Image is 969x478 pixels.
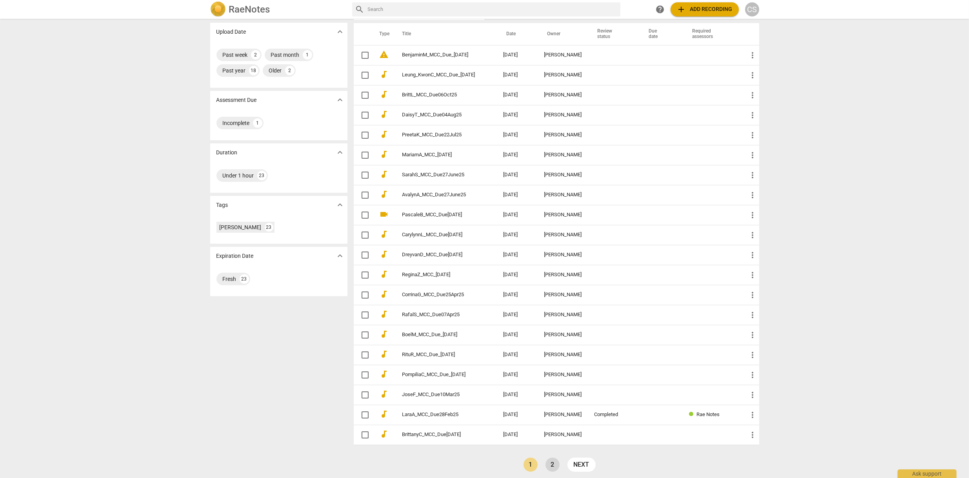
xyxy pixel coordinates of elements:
[402,392,475,398] a: JoseF_MCC_Due10Mar25
[334,250,346,262] button: Show more
[210,2,226,17] img: Logo
[748,110,758,120] span: more_vert
[402,132,475,138] a: PreetaK_MCC_Due22Jul25
[497,325,538,345] td: [DATE]
[544,392,582,398] div: [PERSON_NAME]
[402,212,475,218] a: PascaleB_MCC_Due[DATE]
[380,230,389,239] span: audiotrack
[696,411,720,417] span: Rae Notes
[497,145,538,165] td: [DATE]
[303,50,312,60] div: 1
[402,352,475,358] a: RituR_MCC_Due_[DATE]
[402,112,475,118] a: DaisyT_MCC_Due04Aug25
[497,185,538,205] td: [DATE]
[380,170,389,179] span: audiotrack
[380,369,389,379] span: audiotrack
[497,385,538,405] td: [DATE]
[748,130,758,140] span: more_vert
[334,147,346,158] button: Show more
[544,292,582,298] div: [PERSON_NAME]
[497,105,538,125] td: [DATE]
[380,190,389,199] span: audiotrack
[402,292,475,298] a: CorrinaG_MCC_Due25Apr25
[402,172,475,178] a: SarahS_MCC_Due27June25
[393,23,497,45] th: Title
[497,345,538,365] td: [DATE]
[497,165,538,185] td: [DATE]
[402,332,475,338] a: BoelM_MCC_Due_[DATE]
[748,150,758,160] span: more_vert
[544,52,582,58] div: [PERSON_NAME]
[380,330,389,339] span: audiotrack
[497,205,538,225] td: [DATE]
[253,118,262,128] div: 1
[656,5,665,14] span: help
[544,352,582,358] div: [PERSON_NAME]
[380,70,389,79] span: audiotrack
[223,67,246,74] div: Past year
[671,2,739,16] button: Upload
[524,458,538,472] a: Page 1 is your current page
[251,50,260,60] div: 2
[745,2,759,16] button: CS
[380,210,389,219] span: videocam
[265,223,273,232] div: 23
[402,52,475,58] a: BenjaminM_MCC_Due_[DATE]
[544,372,582,378] div: [PERSON_NAME]
[269,67,282,74] div: Older
[544,252,582,258] div: [PERSON_NAME]
[497,85,538,105] td: [DATE]
[544,212,582,218] div: [PERSON_NAME]
[497,425,538,445] td: [DATE]
[748,270,758,280] span: more_vert
[748,230,758,240] span: more_vert
[334,94,346,106] button: Show more
[544,152,582,158] div: [PERSON_NAME]
[380,50,389,59] span: warning
[368,3,617,16] input: Search
[748,410,758,420] span: more_vert
[402,372,475,378] a: PompiliaC_MCC_Due_[DATE]
[748,350,758,360] span: more_vert
[748,430,758,440] span: more_vert
[497,225,538,245] td: [DATE]
[748,51,758,60] span: more_vert
[544,132,582,138] div: [PERSON_NAME]
[402,152,475,158] a: MariamA_MCC_[DATE]
[380,250,389,259] span: audiotrack
[544,172,582,178] div: [PERSON_NAME]
[748,330,758,340] span: more_vert
[380,409,389,419] span: audiotrack
[402,252,475,258] a: DreyvanD_MCC_Due[DATE]
[380,110,389,119] span: audiotrack
[223,172,254,179] div: Under 1 hour
[216,252,254,260] p: Expiration Date
[334,199,346,211] button: Show more
[335,95,345,105] span: expand_more
[210,2,346,17] a: LogoRaeNotes
[497,23,538,45] th: Date
[380,150,389,159] span: audiotrack
[334,26,346,38] button: Show more
[544,412,582,418] div: [PERSON_NAME]
[380,130,389,139] span: audiotrack
[380,349,389,359] span: audiotrack
[335,27,345,36] span: expand_more
[335,200,345,210] span: expand_more
[271,51,300,59] div: Past month
[380,389,389,399] span: audiotrack
[216,96,257,104] p: Assessment Due
[380,90,389,99] span: audiotrack
[748,91,758,100] span: more_vert
[497,45,538,65] td: [DATE]
[402,412,475,418] a: LaraA_MCC_Due28Feb25
[257,171,267,180] div: 23
[497,265,538,285] td: [DATE]
[380,290,389,299] span: audiotrack
[544,272,582,278] div: [PERSON_NAME]
[677,5,733,14] span: Add recording
[223,275,236,283] div: Fresh
[402,192,475,198] a: AvalynA_MCC_Due27June25
[497,245,538,265] td: [DATE]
